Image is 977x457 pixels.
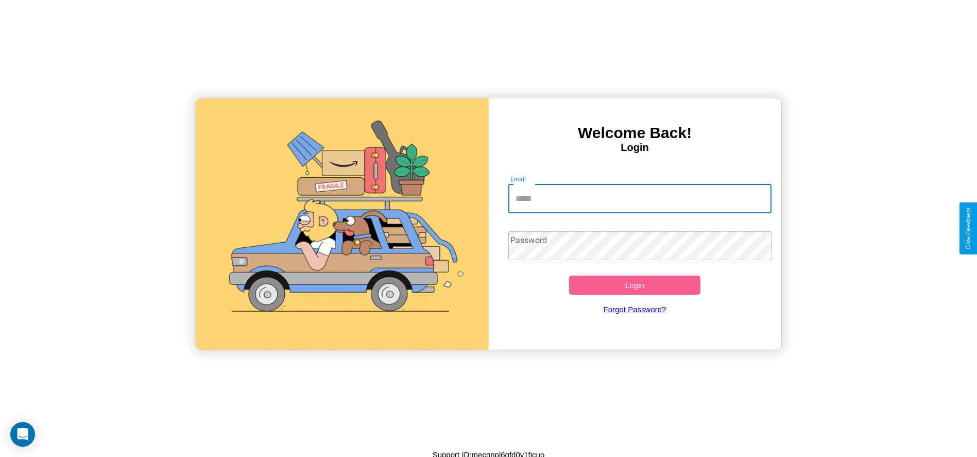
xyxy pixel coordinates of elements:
a: Forgot Password? [503,295,766,324]
label: Email [510,175,526,183]
img: gif [196,98,488,350]
button: Login [569,276,701,295]
h3: Welcome Back! [489,124,781,142]
h4: Login [489,142,781,154]
div: Give Feedback [965,208,972,249]
div: Open Intercom Messenger [10,422,35,447]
